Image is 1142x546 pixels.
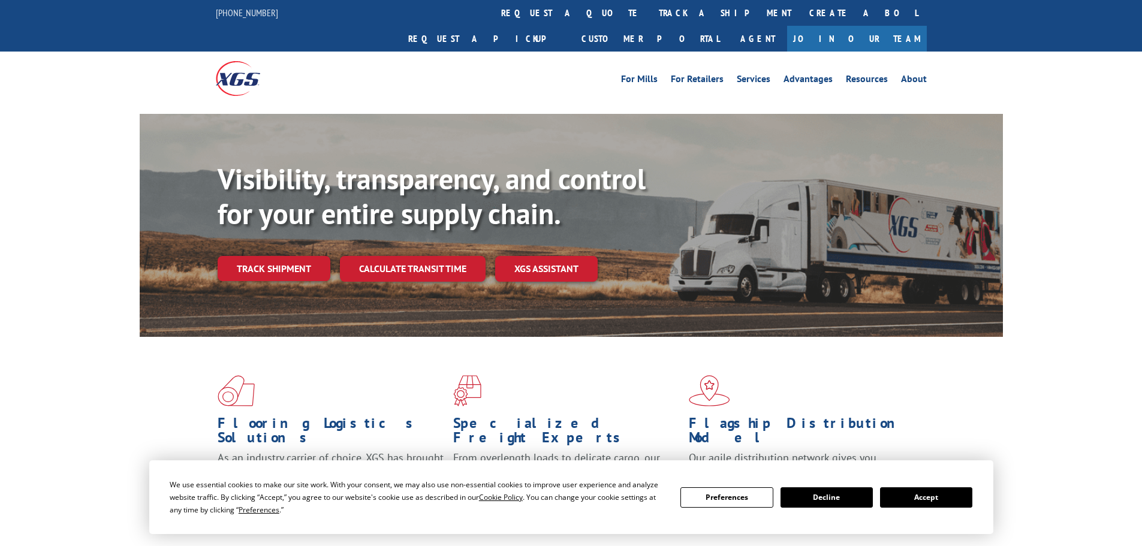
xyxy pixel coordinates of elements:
[218,256,330,281] a: Track shipment
[572,26,728,52] a: Customer Portal
[218,416,444,451] h1: Flooring Logistics Solutions
[689,451,909,479] span: Our agile distribution network gives you nationwide inventory management on demand.
[781,487,873,508] button: Decline
[239,505,279,515] span: Preferences
[453,375,481,406] img: xgs-icon-focused-on-flooring-red
[737,74,770,88] a: Services
[495,256,598,282] a: XGS ASSISTANT
[787,26,927,52] a: Join Our Team
[846,74,888,88] a: Resources
[149,460,993,534] div: Cookie Consent Prompt
[218,160,646,232] b: Visibility, transparency, and control for your entire supply chain.
[218,451,444,493] span: As an industry carrier of choice, XGS has brought innovation and dedication to flooring logistics...
[170,478,666,516] div: We use essential cookies to make our site work. With your consent, we may also use non-essential ...
[689,416,915,451] h1: Flagship Distribution Model
[399,26,572,52] a: Request a pickup
[689,375,730,406] img: xgs-icon-flagship-distribution-model-red
[479,492,523,502] span: Cookie Policy
[728,26,787,52] a: Agent
[680,487,773,508] button: Preferences
[880,487,972,508] button: Accept
[216,7,278,19] a: [PHONE_NUMBER]
[621,74,658,88] a: For Mills
[671,74,724,88] a: For Retailers
[453,416,680,451] h1: Specialized Freight Experts
[784,74,833,88] a: Advantages
[901,74,927,88] a: About
[218,375,255,406] img: xgs-icon-total-supply-chain-intelligence-red
[453,451,680,504] p: From overlength loads to delicate cargo, our experienced staff knows the best way to move your fr...
[340,256,486,282] a: Calculate transit time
